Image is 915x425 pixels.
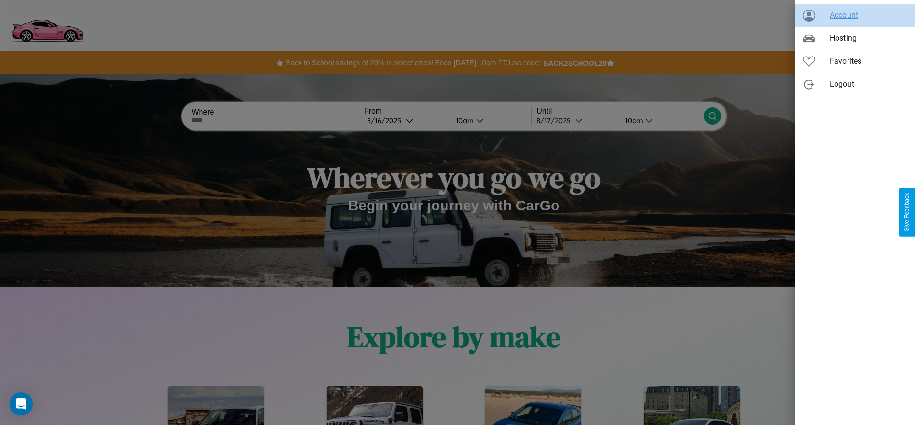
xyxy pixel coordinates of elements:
span: Hosting [830,33,907,44]
div: Logout [795,73,915,96]
div: Account [795,4,915,27]
div: Hosting [795,27,915,50]
div: Favorites [795,50,915,73]
div: Open Intercom Messenger [10,392,33,415]
div: Give Feedback [904,193,910,232]
span: Logout [830,79,907,90]
span: Account [830,10,907,21]
span: Favorites [830,56,907,67]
